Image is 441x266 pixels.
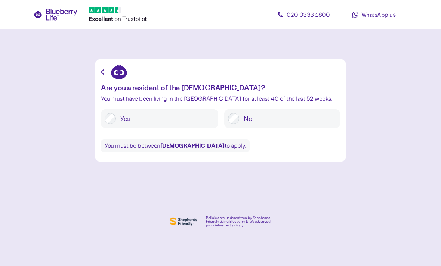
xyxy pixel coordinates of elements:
[160,142,225,149] b: [DEMOGRAPHIC_DATA]
[340,7,407,22] a: WhatsApp us
[114,15,147,22] span: on Trustpilot
[270,7,337,22] a: 020 0333 1800
[206,216,272,227] div: Policies are underwritten by Shepherds Friendly using Blueberry Life’s advanced proprietary techn...
[101,84,340,92] div: Are you a resident of the [DEMOGRAPHIC_DATA]?
[101,96,340,102] div: You must have been living in the [GEOGRAPHIC_DATA] for at least 40 of the last 52 weeks.
[116,113,215,124] label: Yes
[101,139,250,152] div: You must be between to apply.
[361,11,396,18] span: WhatsApp us
[169,216,198,228] img: Shephers Friendly
[239,113,336,124] label: No
[89,15,114,22] span: Excellent ️
[287,11,330,18] span: 020 0333 1800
